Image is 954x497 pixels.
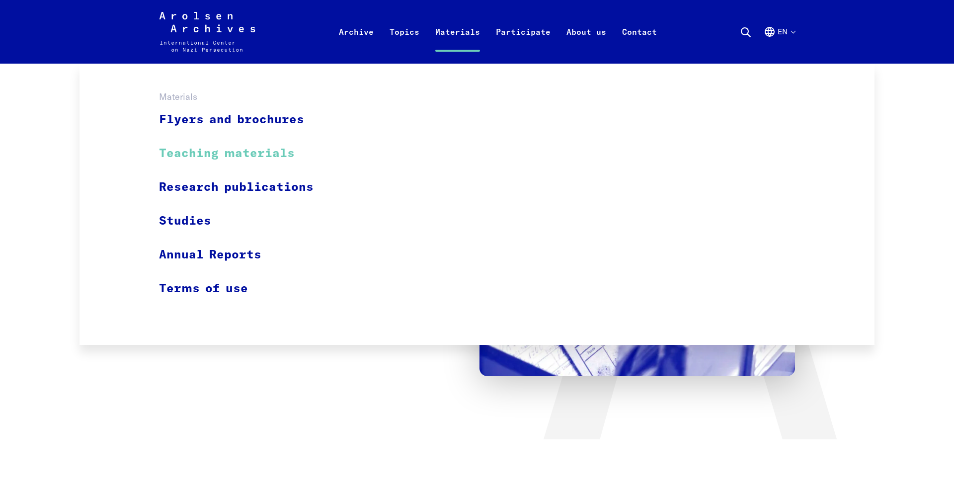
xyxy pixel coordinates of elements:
a: Research publications [159,170,326,204]
button: English, language selection [764,26,795,62]
a: Terms of use [159,272,326,305]
a: Contact [614,24,665,64]
a: Materials [427,24,488,64]
a: Flyers and brochures [159,103,326,137]
a: Teaching materials [159,137,326,170]
ul: Materials [159,103,326,305]
a: Participate [488,24,558,64]
a: About us [558,24,614,64]
a: Annual Reports [159,238,326,272]
nav: Primary [331,12,665,52]
a: Archive [331,24,382,64]
a: Topics [382,24,427,64]
a: Studies [159,204,326,238]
